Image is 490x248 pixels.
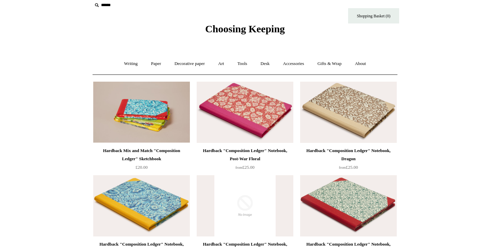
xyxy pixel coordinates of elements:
img: no-image-2048-a2addb12_grande.gif [197,175,293,236]
div: Hardback Mix and Match "Composition Ledger" Sketchbook [95,147,188,163]
img: Hardback "Composition Ledger" Notebook, Dragon [300,82,397,143]
img: Hardback "Composition Ledger" Notebook, Baroque [300,175,397,236]
a: Paper [145,55,167,73]
a: Desk [255,55,276,73]
a: Hardback "Composition Ledger" Notebook, Dragon Hardback "Composition Ledger" Notebook, Dragon [300,82,397,143]
a: Hardback "Composition Ledger" Notebook, Post-War Floral from£25.00 [197,147,293,175]
span: £25.00 [235,165,255,170]
div: Hardback "Composition Ledger" Notebook, Post-War Floral [198,147,292,163]
img: Hardback Mix and Match "Composition Ledger" Sketchbook [93,82,190,143]
span: Choosing Keeping [205,23,285,34]
a: Shopping Basket (0) [348,8,399,23]
span: from [235,166,242,169]
span: £20.00 [135,165,148,170]
a: About [349,55,372,73]
a: Tools [231,55,254,73]
a: Hardback Mix and Match "Composition Ledger" Sketchbook Hardback Mix and Match "Composition Ledger... [93,82,190,143]
a: Gifts & Wrap [311,55,348,73]
a: Choosing Keeping [205,29,285,33]
a: Hardback "Composition Ledger" Notebook, Dragon from£25.00 [300,147,397,175]
a: Art [212,55,230,73]
div: Hardback "Composition Ledger" Notebook, Dragon [302,147,395,163]
a: Accessories [277,55,310,73]
a: Writing [118,55,144,73]
span: £25.00 [339,165,358,170]
a: Hardback "Composition Ledger" Notebook, Baroque Hardback "Composition Ledger" Notebook, Baroque [300,175,397,236]
span: from [339,166,346,169]
a: Decorative paper [168,55,211,73]
a: Hardback Mix and Match "Composition Ledger" Sketchbook £20.00 [93,147,190,175]
img: Hardback "Composition Ledger" Notebook, Blue Garden [93,175,190,236]
a: Hardback "Composition Ledger" Notebook, Post-War Floral Hardback "Composition Ledger" Notebook, P... [197,82,293,143]
img: Hardback "Composition Ledger" Notebook, Post-War Floral [197,82,293,143]
a: Hardback "Composition Ledger" Notebook, Blue Garden Hardback "Composition Ledger" Notebook, Blue ... [93,175,190,236]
